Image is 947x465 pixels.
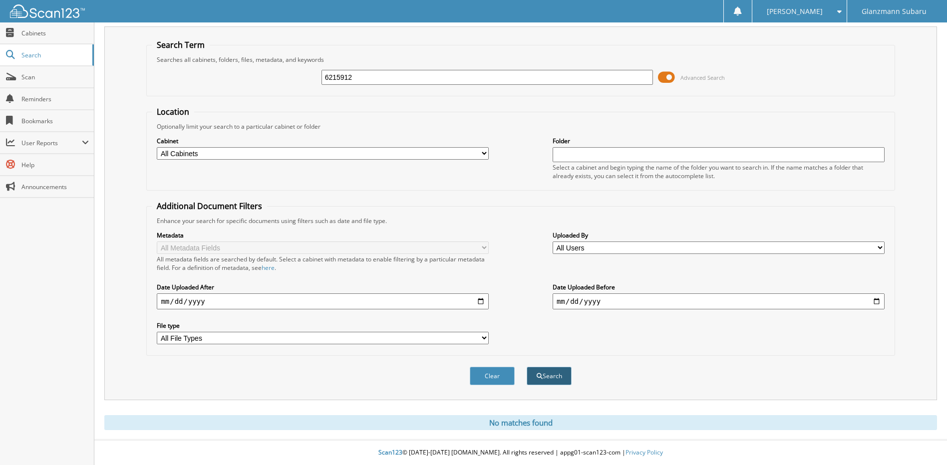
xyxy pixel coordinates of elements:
label: Date Uploaded Before [553,283,885,291]
legend: Location [152,106,194,117]
img: scan123-logo-white.svg [10,4,85,18]
button: Clear [470,367,515,385]
legend: Additional Document Filters [152,201,267,212]
div: Select a cabinet and begin typing the name of the folder you want to search in. If the name match... [553,163,885,180]
a: here [262,263,275,272]
div: Enhance your search for specific documents using filters such as date and file type. [152,217,889,225]
span: [PERSON_NAME] [767,8,823,14]
span: Glanzmann Subaru [862,8,927,14]
a: Privacy Policy [626,448,663,457]
div: © [DATE]-[DATE] [DOMAIN_NAME]. All rights reserved | appg01-scan123-com | [94,441,947,465]
span: Bookmarks [21,117,89,125]
input: end [553,293,885,309]
input: start [157,293,489,309]
span: Scan123 [378,448,402,457]
span: Search [21,51,87,59]
iframe: Chat Widget [897,417,947,465]
div: All metadata fields are searched by default. Select a cabinet with metadata to enable filtering b... [157,255,489,272]
span: Reminders [21,95,89,103]
div: Searches all cabinets, folders, files, metadata, and keywords [152,55,889,64]
div: No matches found [104,415,937,430]
span: Help [21,161,89,169]
label: Date Uploaded After [157,283,489,291]
span: Cabinets [21,29,89,37]
span: Scan [21,73,89,81]
label: Cabinet [157,137,489,145]
span: Advanced Search [680,74,725,81]
label: File type [157,321,489,330]
label: Metadata [157,231,489,239]
label: Uploaded By [553,231,885,239]
span: User Reports [21,139,82,147]
button: Search [527,367,572,385]
legend: Search Term [152,39,210,50]
span: Announcements [21,183,89,191]
div: Optionally limit your search to a particular cabinet or folder [152,122,889,131]
label: Folder [553,137,885,145]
